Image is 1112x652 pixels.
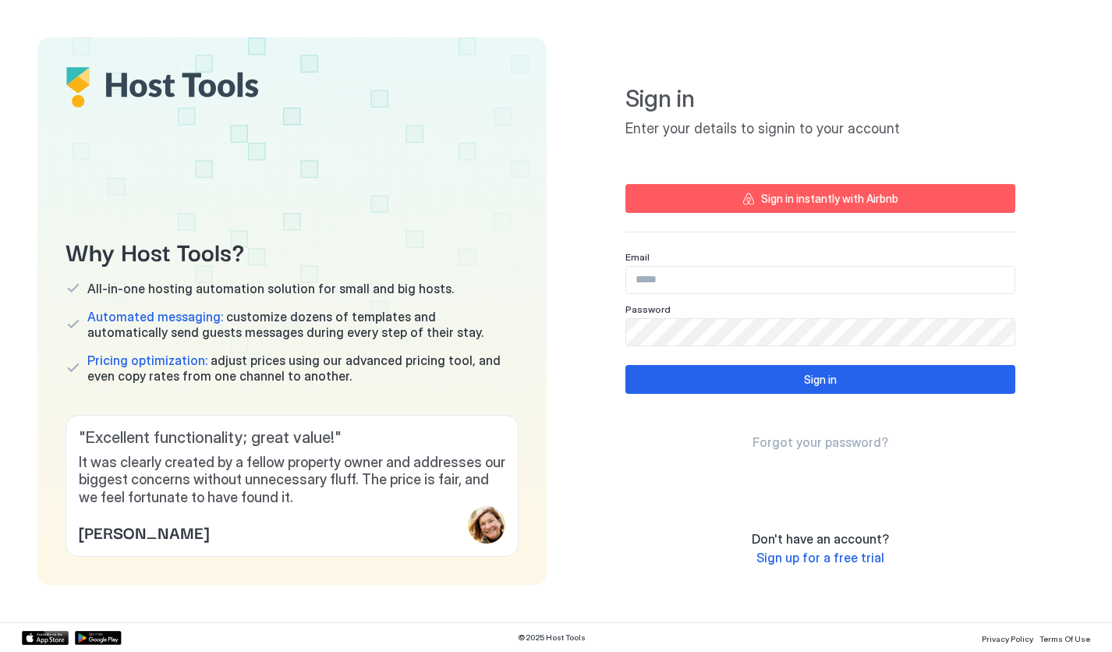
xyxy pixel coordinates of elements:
span: Pricing optimization: [87,353,207,368]
span: adjust prices using our advanced pricing tool, and even copy rates from one channel to another. [87,353,519,384]
a: Google Play Store [75,631,122,645]
span: [PERSON_NAME] [79,520,209,544]
button: Sign in instantly with Airbnb [625,184,1015,213]
span: Terms Of Use [1039,634,1090,643]
span: Email [625,251,650,263]
span: It was clearly created by a fellow property owner and addresses our biggest concerns without unne... [79,454,505,507]
div: profile [468,506,505,544]
span: Privacy Policy [982,634,1033,643]
span: Automated messaging: [87,309,223,324]
a: Privacy Policy [982,629,1033,646]
span: All-in-one hosting automation solution for small and big hosts. [87,281,454,296]
a: Forgot your password? [753,434,888,451]
span: Sign in [625,84,1015,114]
span: " Excellent functionality; great value! " [79,428,505,448]
input: Input Field [626,319,1015,345]
input: Input Field [626,267,1015,293]
span: Don't have an account? [752,531,889,547]
span: customize dozens of templates and automatically send guests messages during every step of their s... [87,309,519,340]
a: Terms Of Use [1039,629,1090,646]
span: © 2025 Host Tools [518,633,586,643]
span: Password [625,303,671,315]
span: Enter your details to signin to your account [625,120,1015,138]
span: Why Host Tools? [66,233,519,268]
span: Forgot your password? [753,434,888,450]
a: App Store [22,631,69,645]
span: Sign up for a free trial [756,550,884,565]
button: Sign in [625,365,1015,394]
a: Sign up for a free trial [756,550,884,566]
div: Sign in [804,371,837,388]
div: Sign in instantly with Airbnb [761,190,898,207]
